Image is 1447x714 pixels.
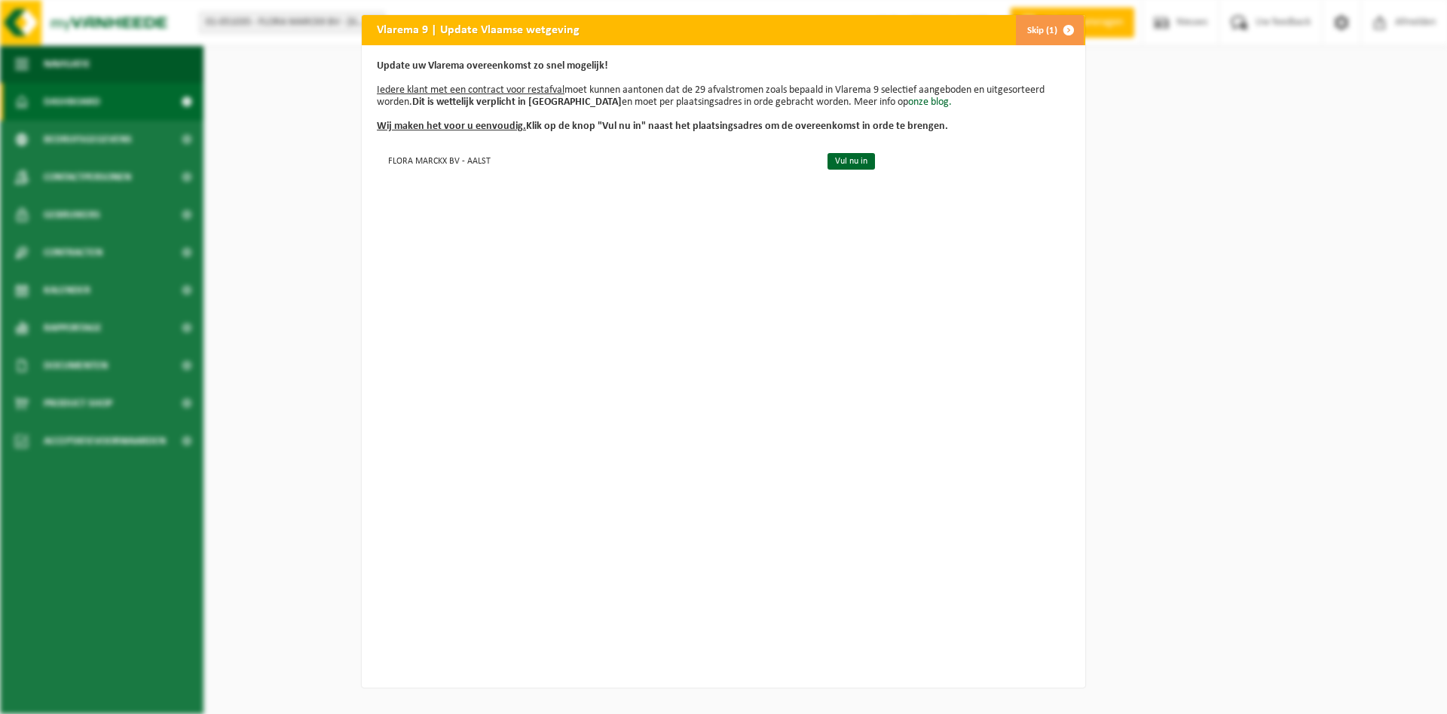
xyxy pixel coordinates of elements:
b: Update uw Vlarema overeenkomst zo snel mogelijk! [377,60,608,72]
a: Vul nu in [828,153,875,170]
u: Wij maken het voor u eenvoudig. [377,121,526,132]
h2: Vlarema 9 | Update Vlaamse wetgeving [362,15,595,44]
b: Dit is wettelijk verplicht in [GEOGRAPHIC_DATA] [412,97,622,108]
u: Iedere klant met een contract voor restafval [377,84,564,96]
td: FLORA MARCKX BV - AALST [377,148,815,173]
iframe: chat widget [8,681,252,714]
p: moet kunnen aantonen dat de 29 afvalstromen zoals bepaald in Vlarema 9 selectief aangeboden en ui... [377,60,1070,133]
a: onze blog. [908,97,952,108]
b: Klik op de knop "Vul nu in" naast het plaatsingsadres om de overeenkomst in orde te brengen. [377,121,948,132]
button: Skip (1) [1015,15,1084,45]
